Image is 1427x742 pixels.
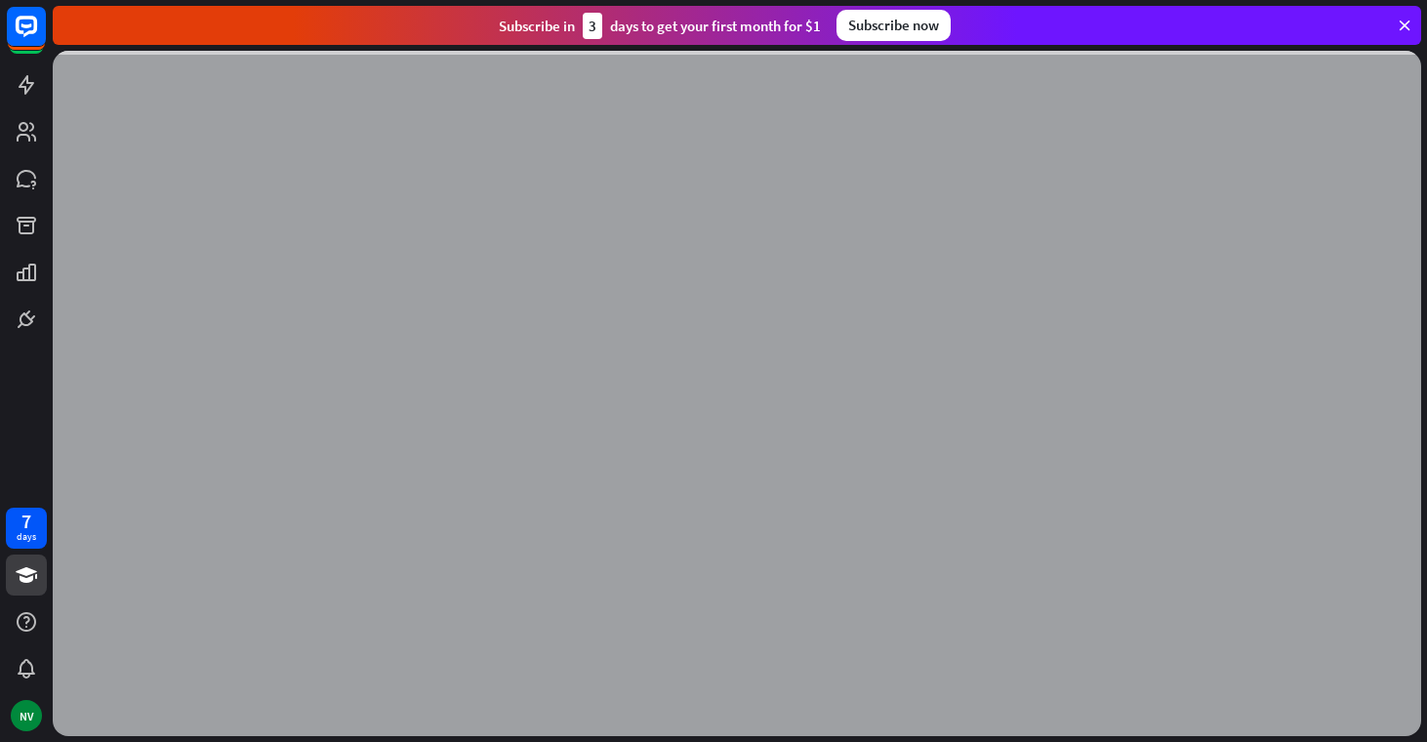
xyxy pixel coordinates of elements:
[499,13,821,39] div: Subscribe in days to get your first month for $1
[21,513,31,530] div: 7
[583,13,602,39] div: 3
[836,10,951,41] div: Subscribe now
[1345,660,1427,742] iframe: LiveChat chat widget
[17,530,36,544] div: days
[11,700,42,731] div: NV
[6,508,47,549] a: 7 days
